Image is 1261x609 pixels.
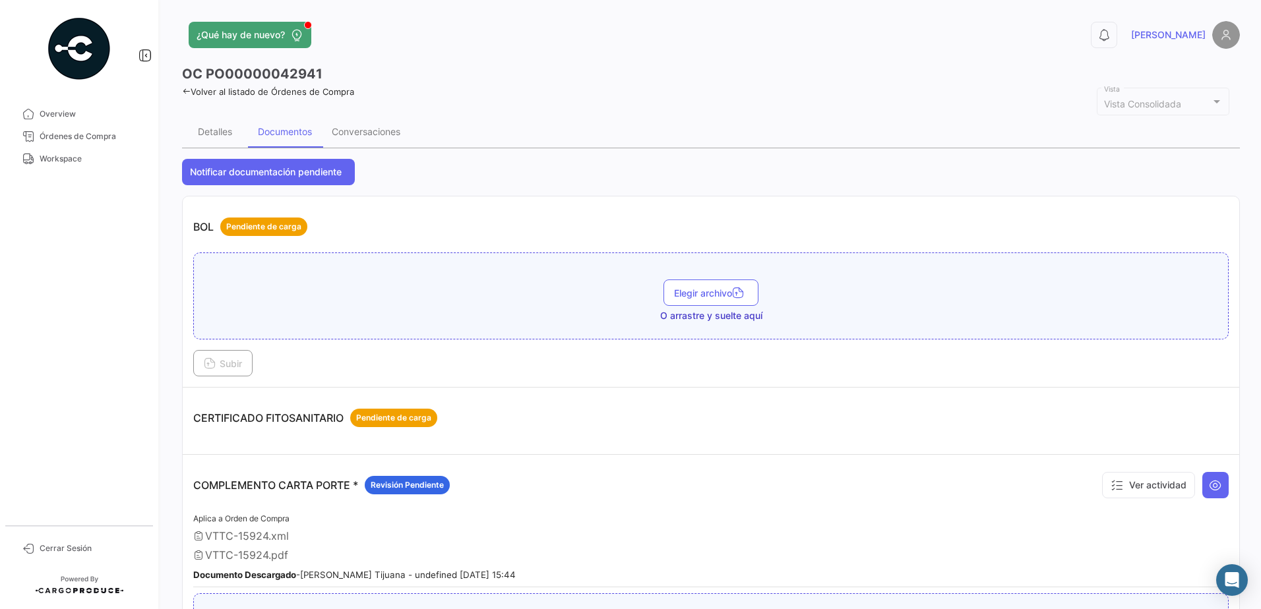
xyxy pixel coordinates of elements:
[198,126,232,137] div: Detalles
[193,476,450,494] p: COMPLEMENTO CARTA PORTE *
[332,126,400,137] div: Conversaciones
[193,569,296,580] b: Documento Descargado
[1212,21,1240,49] img: placeholder-user.png
[356,412,431,424] span: Pendiente de carga
[11,125,148,148] a: Órdenes de Compra
[1131,28,1206,42] span: [PERSON_NAME]
[193,569,516,580] small: - [PERSON_NAME] Tijuana - undefined [DATE] 15:44
[674,287,748,299] span: Elegir archivo
[11,148,148,170] a: Workspace
[40,130,142,142] span: Órdenes de Compra
[660,309,762,322] span: O arrastre y suelte aquí
[46,16,112,82] img: powered-by.png
[193,513,290,523] span: Aplica a Orden de Compra
[371,479,444,491] span: Revisión Pendiente
[226,221,301,233] span: Pendiente de carga
[182,65,323,83] h3: OC PO00000042941
[40,542,142,554] span: Cerrar Sesión
[258,126,312,137] div: Documentos
[205,548,288,562] span: VTTC-15924.pdf
[40,108,142,120] span: Overview
[182,159,355,185] button: Notificar documentación pendiente
[1216,564,1248,596] div: Abrir Intercom Messenger
[1102,472,1195,498] button: Ver actividad
[11,103,148,125] a: Overview
[193,350,253,376] button: Subir
[189,22,311,48] button: ¿Qué hay de nuevo?
[182,86,354,97] a: Volver al listado de Órdenes de Compra
[204,358,242,369] span: Subir
[205,529,289,542] span: VTTC-15924.xml
[40,153,142,165] span: Workspace
[1104,98,1181,109] mat-select-trigger: Vista Consolidada
[193,217,307,236] p: BOL
[197,28,285,42] span: ¿Qué hay de nuevo?
[663,279,758,306] button: Elegir archivo
[193,409,437,427] p: CERTIFICADO FITOSANITARIO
